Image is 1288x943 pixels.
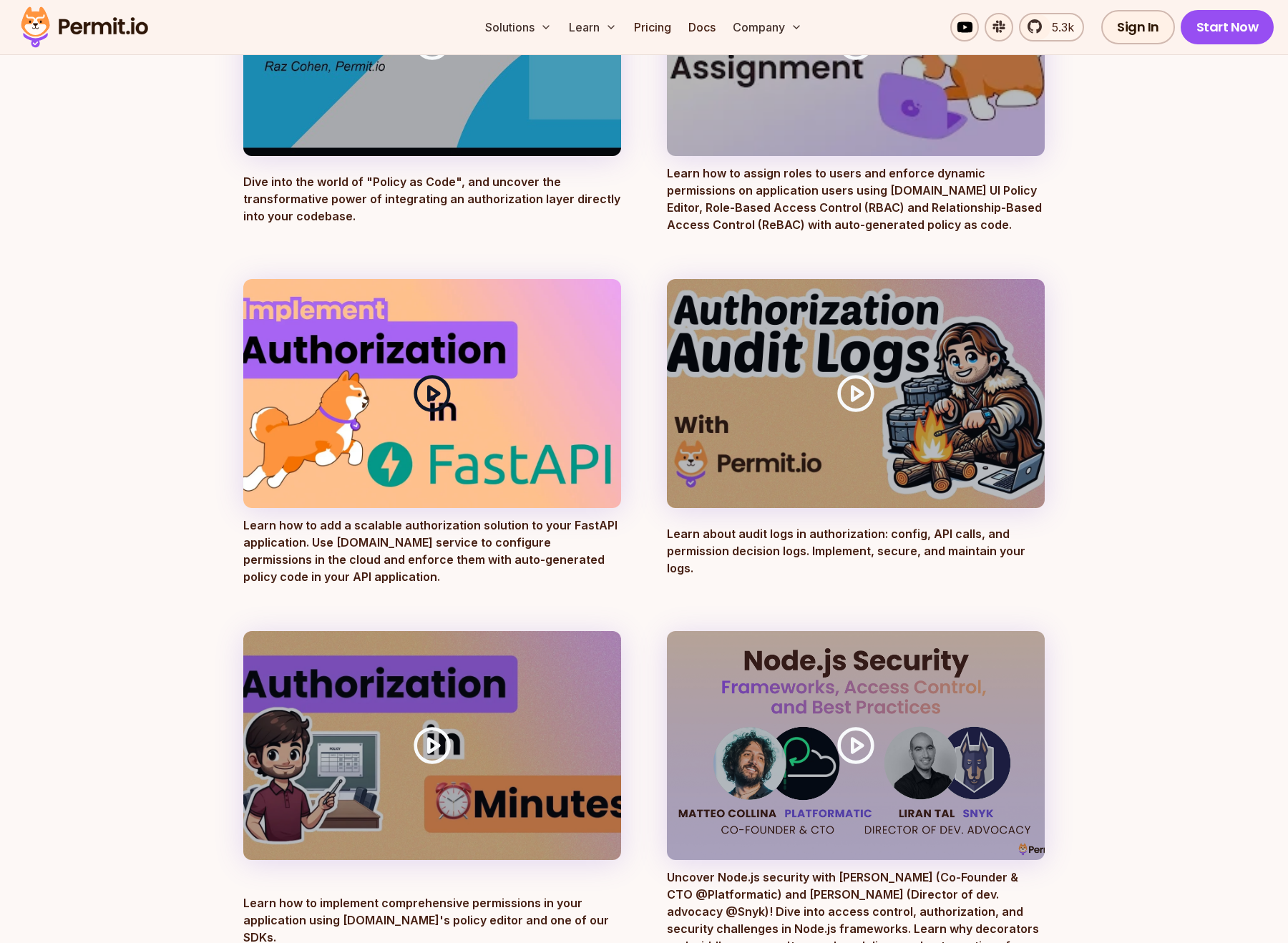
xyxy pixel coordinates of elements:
[563,13,623,41] button: Learn
[1181,10,1274,44] a: Start Now
[1019,13,1084,41] a: 5.3k
[1043,19,1074,36] span: 5.3k
[667,525,1045,585] p: Learn about audit logs in authorization: config, API calls, and permission decision logs. Impleme...
[683,13,721,41] a: Docs
[243,517,621,585] p: Learn how to add a scalable authorization solution to your FastAPI application. Use [DOMAIN_NAME]...
[243,173,621,233] p: Dive into the world of "Policy as Code", and uncover the transformative power of integrating an a...
[667,165,1045,233] p: Learn how to assign roles to users and enforce dynamic permissions on application users using [DO...
[1101,10,1175,44] a: Sign In
[628,13,677,41] a: Pricing
[14,3,155,52] img: Permit logo
[727,13,808,41] button: Company
[479,13,557,41] button: Solutions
